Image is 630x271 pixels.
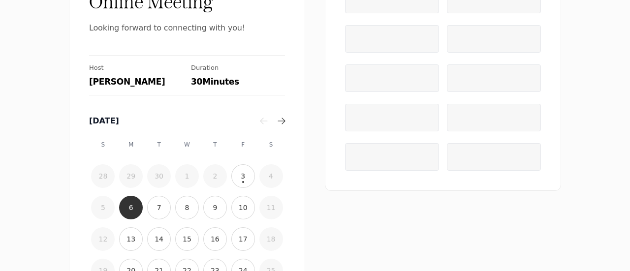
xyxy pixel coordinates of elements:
div: S [91,133,115,156]
div: F [231,133,255,156]
time: 2 [213,171,217,181]
button: 3 [231,164,255,188]
time: 16 [211,234,220,244]
button: 1 [175,164,199,188]
time: 9 [213,203,217,212]
button: 9 [203,196,227,219]
div: Duration [191,63,285,72]
button: 10 [231,196,255,219]
button: 11 [259,196,283,219]
div: [PERSON_NAME] [89,76,183,87]
button: 6 [119,196,143,219]
button: 18 [259,227,283,251]
time: 30 [155,171,163,181]
button: 16 [203,227,227,251]
time: 13 [126,234,135,244]
time: 8 [185,203,189,212]
button: 2 [203,164,227,188]
div: S [259,133,283,156]
button: 7 [147,196,171,219]
span: Looking forward to connecting with you! [89,21,285,35]
time: 28 [99,171,108,181]
time: 12 [99,234,108,244]
time: 11 [267,203,276,212]
time: 18 [267,234,276,244]
time: 29 [126,171,135,181]
button: 30 [147,164,171,188]
button: 8 [175,196,199,219]
button: 13 [119,227,143,251]
div: T [203,133,227,156]
time: 7 [157,203,161,212]
time: 3 [241,171,245,181]
time: 1 [185,171,189,181]
time: 4 [269,171,273,181]
div: [DATE] [89,115,257,127]
button: 15 [175,227,199,251]
time: 15 [183,234,191,244]
time: 14 [155,234,163,244]
div: 30 Minutes [191,76,285,87]
div: T [147,133,171,156]
div: W [175,133,199,156]
time: 6 [129,203,133,212]
button: 12 [91,227,115,251]
time: 10 [239,203,248,212]
button: 28 [91,164,115,188]
div: Host [89,63,183,72]
button: 29 [119,164,143,188]
button: 14 [147,227,171,251]
time: 17 [239,234,248,244]
time: 5 [101,203,105,212]
button: 5 [91,196,115,219]
button: 17 [231,227,255,251]
button: 4 [259,164,283,188]
div: M [119,133,143,156]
